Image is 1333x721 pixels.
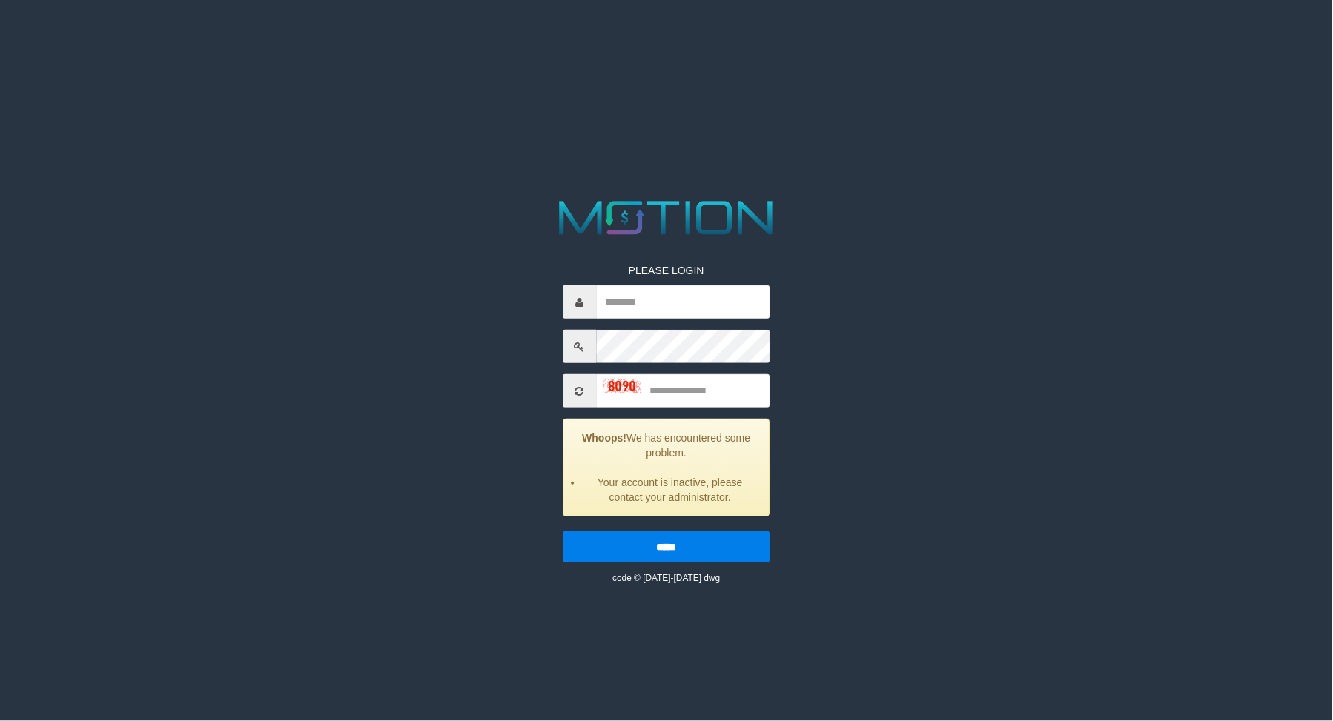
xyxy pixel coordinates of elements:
small: code © [DATE]-[DATE] dwg [612,573,720,583]
div: We has encountered some problem. [563,419,770,516]
img: captcha [603,379,641,393]
p: PLEASE LOGIN [563,263,770,278]
strong: Whoops! [583,432,627,444]
img: MOTION_logo.png [550,195,784,241]
li: Your account is inactive, please contact your administrator. [582,475,758,505]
